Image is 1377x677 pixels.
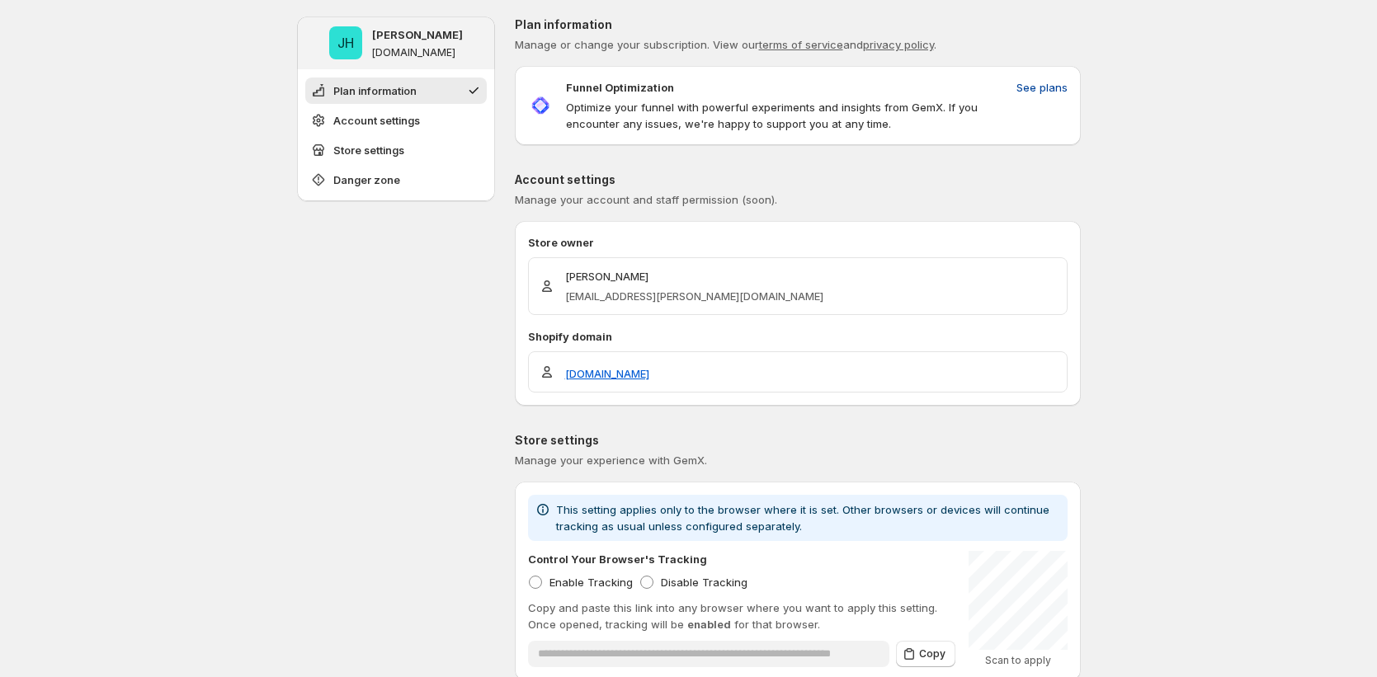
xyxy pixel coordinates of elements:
p: [DOMAIN_NAME] [372,46,455,59]
span: Copy [919,647,946,661]
button: See plans [1007,74,1078,101]
a: privacy policy [863,38,934,51]
a: terms of service [759,38,843,51]
span: Account settings [333,112,420,129]
p: Copy and paste this link into any browser where you want to apply this setting. Once opened, trac... [528,599,955,632]
button: Copy [896,641,955,667]
p: [PERSON_NAME] [565,268,823,284]
p: Account settings [515,172,1081,188]
span: Disable Tracking [661,576,747,589]
span: enabled [687,618,731,631]
span: Manage your account and staff permission (soon). [515,193,777,206]
button: Danger zone [305,167,487,193]
p: Shopify domain [528,328,1068,345]
a: [DOMAIN_NAME] [565,365,649,382]
p: [PERSON_NAME] [372,26,463,43]
p: Store owner [528,234,1068,251]
button: Account settings [305,107,487,134]
p: Plan information [515,16,1081,33]
p: Optimize your funnel with powerful experiments and insights from GemX. If you encounter any issue... [566,99,1010,132]
p: [EMAIL_ADDRESS][PERSON_NAME][DOMAIN_NAME] [565,288,823,304]
span: Danger zone [333,172,400,188]
img: Funnel Optimization [528,93,553,118]
span: This setting applies only to the browser where it is set. Other browsers or devices will continue... [556,503,1049,533]
span: Enable Tracking [549,576,633,589]
span: See plans [1016,79,1068,96]
button: Store settings [305,137,487,163]
span: Manage your experience with GemX. [515,454,707,467]
span: Plan information [333,82,417,99]
p: Funnel Optimization [566,79,674,96]
button: Plan information [305,78,487,104]
p: Scan to apply [969,654,1068,667]
span: Manage or change your subscription. View our and . [515,38,936,51]
p: Store settings [515,432,1081,449]
span: Store settings [333,142,404,158]
text: JH [337,35,354,51]
span: Jena Hoang [329,26,362,59]
p: Control Your Browser's Tracking [528,551,707,567]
